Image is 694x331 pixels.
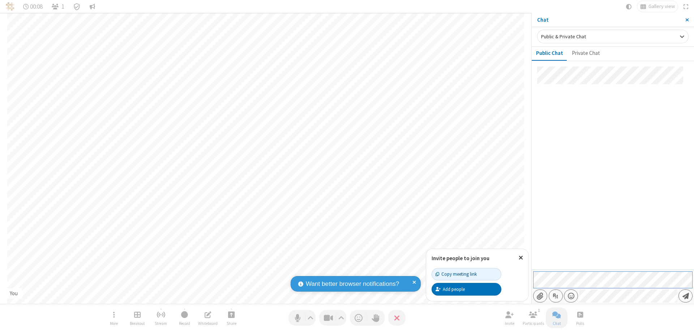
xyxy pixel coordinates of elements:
[70,1,84,12] div: Meeting details Encryption enabled
[513,249,528,267] button: Close popover
[432,255,489,262] label: Invite people to join you
[432,268,501,280] button: Copy meeting link
[678,289,693,302] button: Send message
[505,321,514,326] span: Invite
[681,1,691,12] button: Fullscreen
[150,308,172,328] button: Start streaming
[522,308,544,328] button: Open participant list
[155,321,167,326] span: Stream
[319,310,346,326] button: Stop video (⌘+Shift+V)
[103,308,125,328] button: Open menu
[637,1,678,12] button: Change layout
[541,33,586,40] span: Public & Private Chat
[648,4,675,9] span: Gallery view
[576,321,584,326] span: Polls
[549,289,563,302] button: Show formatting
[553,321,561,326] span: Chat
[537,16,680,24] p: Chat
[569,308,591,328] button: Open poll
[499,308,520,328] button: Invite participants (⌘+Shift+I)
[623,1,635,12] button: Using system theme
[436,271,477,278] div: Copy meeting link
[48,1,67,12] button: Open participant list
[110,321,118,326] span: More
[197,308,219,328] button: Open shared whiteboard
[306,279,399,289] span: Want better browser notifications?
[567,47,604,60] button: Private Chat
[532,47,567,60] button: Public Chat
[337,310,346,326] button: Video setting
[198,321,218,326] span: Whiteboard
[20,1,46,12] div: Timer
[130,321,145,326] span: Breakout
[546,308,567,328] button: Close chat
[306,310,316,326] button: Audio settings
[179,321,190,326] span: Record
[30,3,43,10] span: 00:08
[432,283,501,295] button: Add people
[86,1,98,12] button: Conversation
[288,310,316,326] button: Mute (⌘+Shift+A)
[7,289,21,298] div: You
[61,3,64,10] span: 1
[564,289,578,302] button: Open menu
[173,308,195,328] button: Start recording
[388,310,406,326] button: End or leave meeting
[127,308,148,328] button: Manage Breakout Rooms
[6,2,14,11] img: QA Selenium DO NOT DELETE OR CHANGE
[680,13,694,27] button: Close sidebar
[227,321,236,326] span: Share
[367,310,385,326] button: Raise hand
[523,321,544,326] span: Participants
[536,307,542,314] div: 1
[350,310,367,326] button: Send a reaction
[220,308,242,328] button: Start sharing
